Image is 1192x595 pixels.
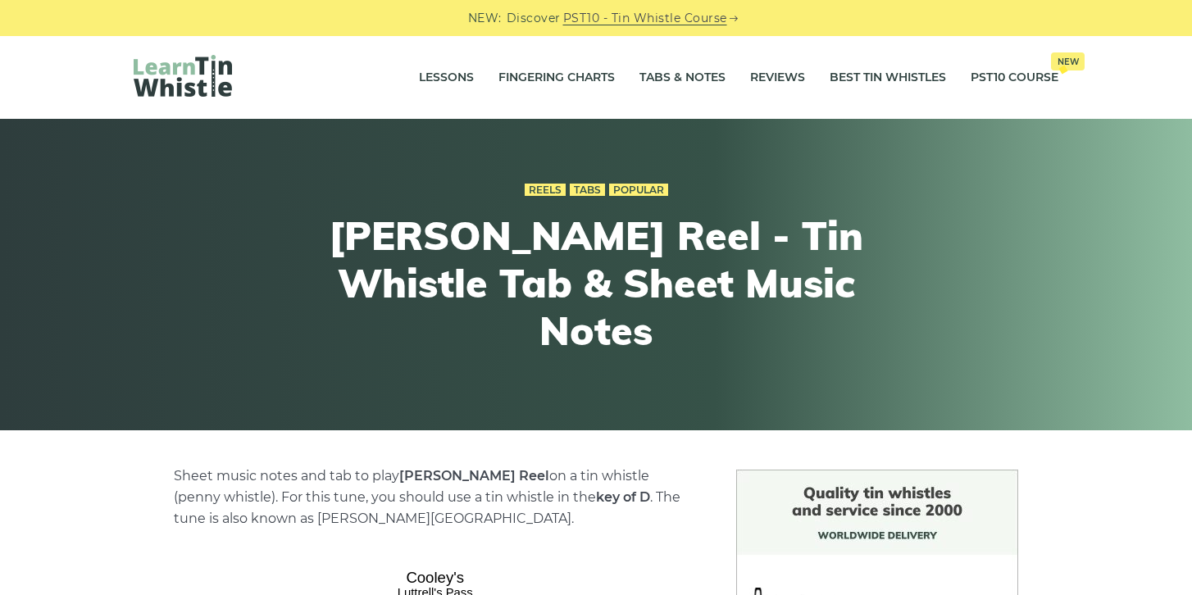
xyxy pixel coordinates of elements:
h1: [PERSON_NAME] Reel - Tin Whistle Tab & Sheet Music Notes [294,212,898,354]
img: LearnTinWhistle.com [134,55,232,97]
a: PST10 CourseNew [971,57,1058,98]
a: Tabs [570,184,605,197]
span: New [1051,52,1085,70]
a: Popular [609,184,668,197]
a: Best Tin Whistles [830,57,946,98]
a: Lessons [419,57,474,98]
a: Reviews [750,57,805,98]
a: Tabs & Notes [639,57,726,98]
a: Fingering Charts [498,57,615,98]
strong: key of D [596,489,650,505]
p: Sheet music notes and tab to play on a tin whistle (penny whistle). For this tune, you should use... [174,466,697,529]
a: Reels [525,184,566,197]
strong: [PERSON_NAME] Reel [399,468,549,484]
